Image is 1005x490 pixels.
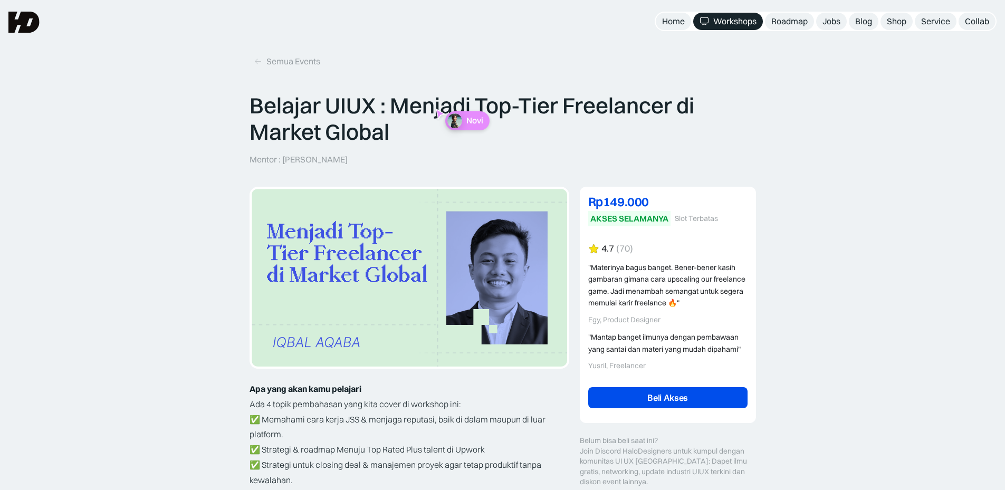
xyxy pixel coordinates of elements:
div: Semua Events [266,56,320,67]
div: Workshops [713,16,757,27]
a: Jobs [816,13,847,30]
div: Collab [965,16,989,27]
div: Blog [855,16,872,27]
div: Slot Terbatas [675,214,718,223]
div: Rp149.000 [588,195,748,208]
div: Belum bisa beli saat ini? Join Discord HaloDesigners untuk kumpul dengan komunitas UI UX [GEOGRAP... [580,436,756,487]
div: Service [921,16,950,27]
div: 4.7 [601,243,614,254]
div: Shop [887,16,906,27]
a: Service [915,13,956,30]
a: Collab [959,13,996,30]
a: Semua Events [250,53,324,70]
p: Ada 4 topik pembahasan yang kita cover di workshop ini: [250,397,569,412]
a: Blog [849,13,878,30]
div: AKSES SELAMANYA [590,213,668,224]
div: (70) [616,243,633,254]
a: Workshops [693,13,763,30]
a: Beli Akses [588,387,748,408]
p: Belajar UIUX : Menjadi Top-Tier Freelancer di Market Global [250,92,756,146]
div: "Mantap banget ilmunya dengan pembawaan yang santai dan materi yang mudah dipahami" [588,331,748,355]
div: "Materinya bagus banget. Bener-bener kasih gambaran gimana cara upscaling our freelance game. Jad... [588,262,748,309]
strong: Apa yang akan kamu pelajari [250,383,361,394]
a: Shop [880,13,913,30]
a: Home [656,13,691,30]
div: Egy, Product Designer [588,315,748,324]
div: Jobs [822,16,840,27]
div: Home [662,16,685,27]
div: Yusril, Freelancer [588,361,748,370]
div: Roadmap [771,16,808,27]
p: Mentor : [PERSON_NAME] [250,154,348,165]
p: Novi [466,116,483,126]
a: Roadmap [765,13,814,30]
